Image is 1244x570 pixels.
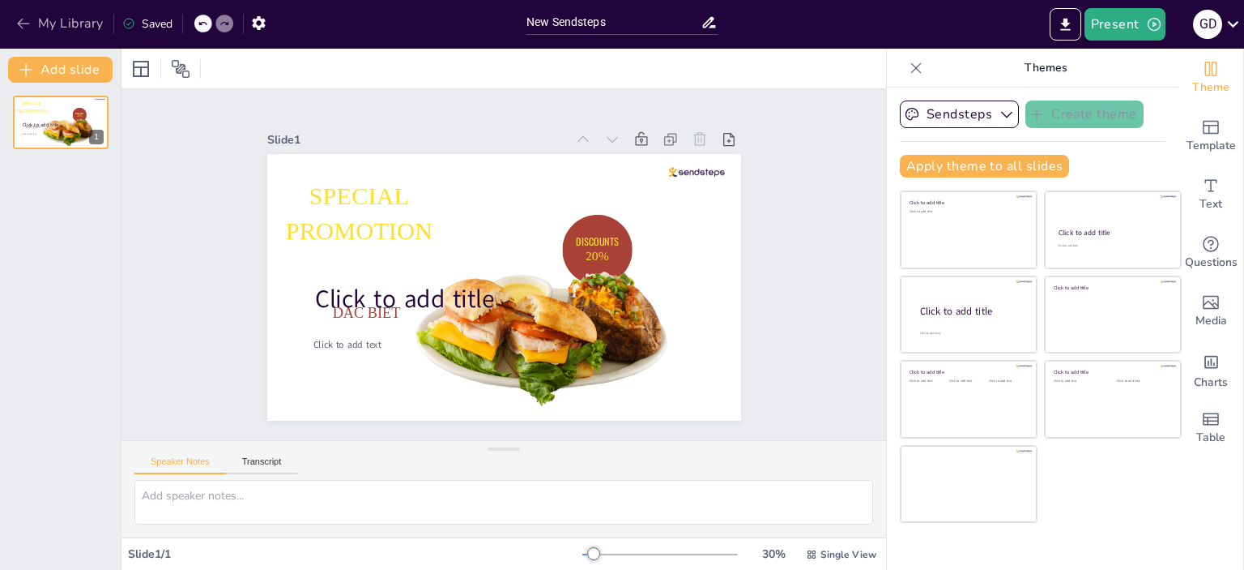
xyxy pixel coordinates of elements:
span: Table [1196,429,1225,447]
div: Click to add text [949,379,986,384]
span: Single View [820,548,876,561]
div: Saved [122,16,173,32]
button: Present [1084,8,1165,41]
button: Speaker Notes [134,456,226,474]
span: Charts [1194,374,1228,392]
button: Add slide [8,57,113,83]
div: Click to add title [910,369,1025,375]
span: Text [1199,195,1222,213]
span: Click to add title [308,242,491,313]
div: Add ready made slides [1178,107,1243,165]
div: 30 % [754,546,793,562]
div: 1 [89,130,104,144]
div: Click to add text [1117,379,1168,384]
span: Theme [1192,79,1229,96]
div: Click to add title [920,305,1024,319]
span: Only for this weekend [257,317,333,342]
button: Create theme [1025,101,1144,128]
button: Sendsteps [900,101,1019,128]
div: Click to add text [910,379,946,384]
div: Click to add text [989,379,1025,384]
div: Click to add text [1058,244,1165,248]
div: Get real-time input from your audience [1178,224,1243,282]
button: Transcript [226,456,298,474]
button: Export to PowerPoint [1050,8,1081,41]
button: My Library [12,11,110,36]
span: Template [1186,137,1236,155]
button: Apply theme to all slides [900,155,1069,178]
span: DAC BIET [324,268,394,298]
div: Add images, graphics, shapes or video [1178,282,1243,341]
span: Click to add title [23,122,59,128]
div: Slide 1 [296,85,592,162]
div: Click to add body [920,332,1022,336]
div: Add a table [1178,399,1243,457]
input: Insert title [526,11,701,34]
div: Layout [128,56,154,82]
span: SPECIAL PROMOTION [17,101,47,114]
span: Only for this weekend [15,139,30,140]
div: Change the overall theme [1178,49,1243,107]
div: Click to add title [1054,284,1169,290]
span: Click to add text [299,297,368,324]
div: Add charts and graphs [1178,341,1243,399]
span: Questions [1185,254,1238,272]
span: SPECIAL PROMOTION [294,144,443,230]
div: Click to add title [1059,228,1166,238]
div: Slide 1 / 1 [128,546,582,562]
span: Media [1195,312,1227,330]
div: G D [1193,10,1222,39]
span: Position [171,59,190,79]
span: Click to add text [22,133,36,135]
button: G D [1193,8,1222,41]
p: Themes [929,49,1162,88]
div: Click to add title [1054,369,1169,375]
div: Click to add text [910,210,1025,214]
div: 1 [13,96,109,149]
div: Click to add title [910,199,1025,206]
div: Click to add text [1054,379,1105,384]
div: Add text boxes [1178,165,1243,224]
